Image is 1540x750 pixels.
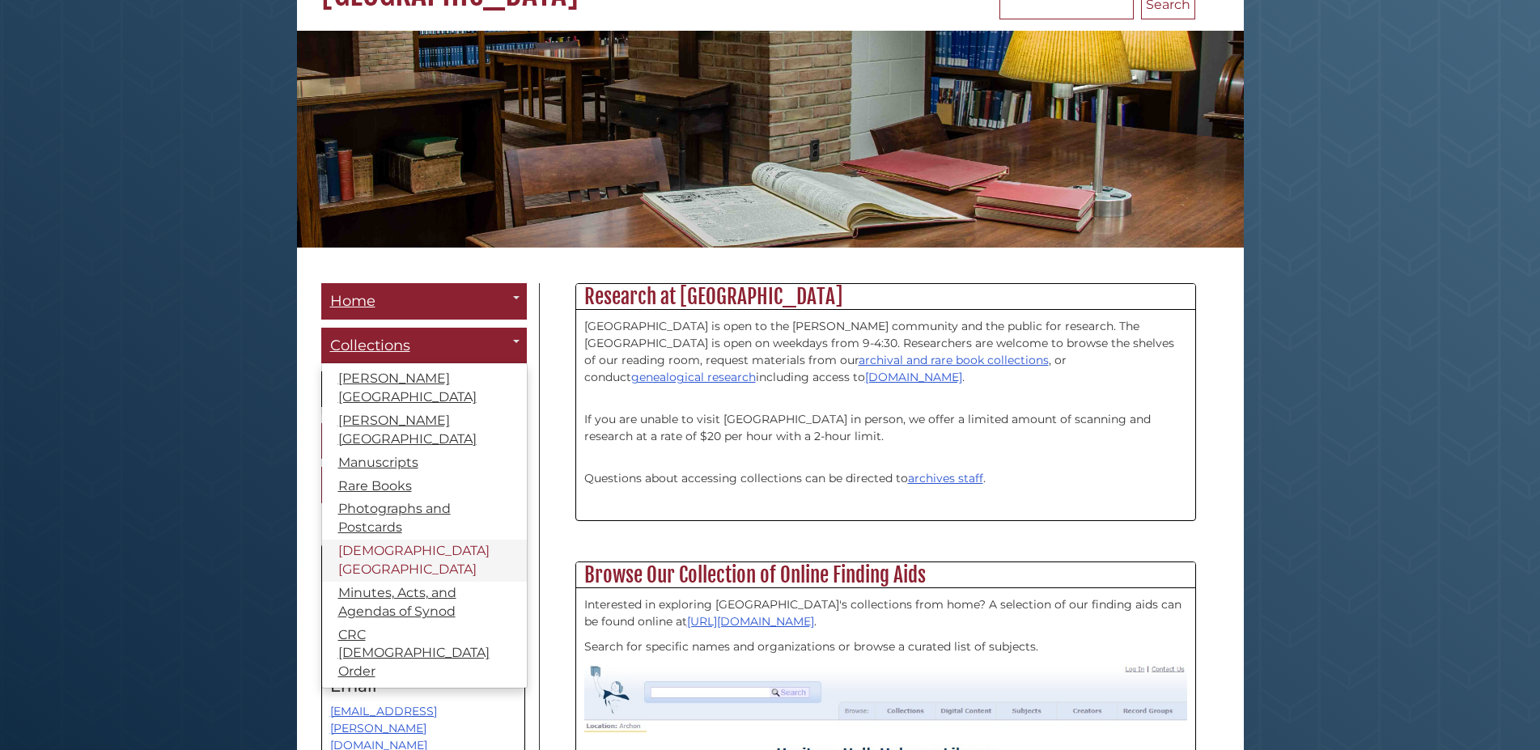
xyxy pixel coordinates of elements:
a: genealogical research [631,370,756,384]
a: [URL][DOMAIN_NAME] [687,614,814,629]
a: Home [321,283,527,320]
a: Rare Books [322,475,527,498]
a: [PERSON_NAME][GEOGRAPHIC_DATA] [322,409,527,451]
p: Search for specific names and organizations or browse a curated list of subjects. [584,638,1187,655]
p: If you are unable to visit [GEOGRAPHIC_DATA] in person, we offer a limited amount of scanning and... [584,394,1187,445]
p: Questions about accessing collections can be directed to . [584,453,1187,504]
a: Collections [321,328,527,364]
a: archival and rare book collections [859,353,1049,367]
a: [PERSON_NAME][GEOGRAPHIC_DATA] [322,367,527,409]
span: Home [330,292,375,310]
h4: Email [330,677,516,695]
a: Photographs and Postcards [322,498,527,540]
a: Manuscripts [322,451,527,475]
h2: Browse Our Collection of Online Finding Aids [576,562,1195,588]
p: [GEOGRAPHIC_DATA] is open to the [PERSON_NAME] community and the public for research. The [GEOGRA... [584,318,1187,386]
a: CRC [DEMOGRAPHIC_DATA] Order [322,624,527,684]
a: archives staff [908,471,983,485]
a: [DEMOGRAPHIC_DATA][GEOGRAPHIC_DATA] [322,540,527,582]
a: [DOMAIN_NAME] [865,370,962,384]
a: Minutes, Acts, and Agendas of Synod [322,582,527,624]
p: Interested in exploring [GEOGRAPHIC_DATA]'s collections from home? A selection of our finding aid... [584,596,1187,630]
span: Collections [330,337,410,354]
h2: Research at [GEOGRAPHIC_DATA] [576,284,1195,310]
